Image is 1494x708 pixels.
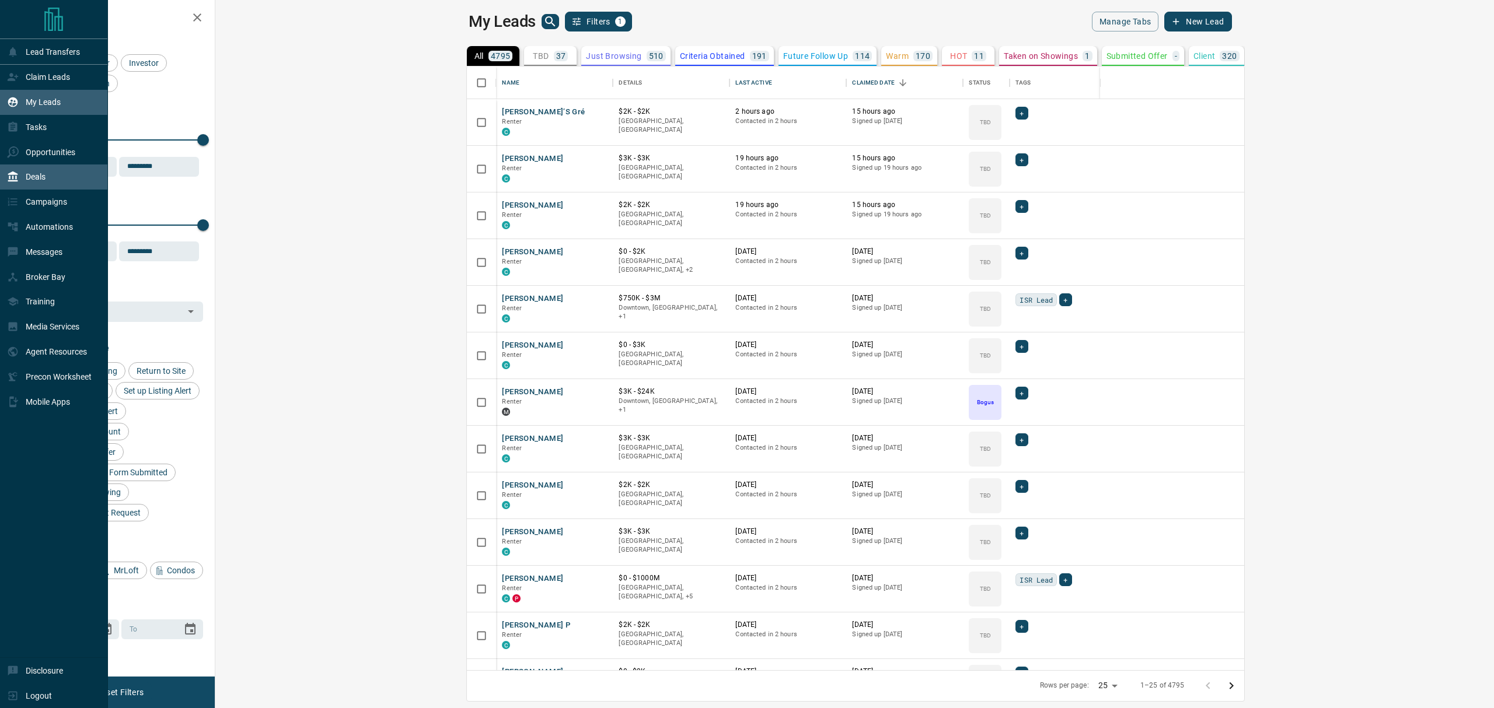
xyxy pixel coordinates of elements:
[1020,621,1024,632] span: +
[37,12,203,26] h2: Filters
[619,257,724,275] p: East End, Toronto
[469,12,536,31] h1: My Leads
[502,361,510,369] div: condos.ca
[950,52,967,60] p: HOT
[735,257,840,266] p: Contacted in 2 hours
[852,667,957,677] p: [DATE]
[735,293,840,303] p: [DATE]
[1140,681,1185,691] p: 1–25 of 4795
[1020,154,1024,166] span: +
[1164,12,1231,31] button: New Lead
[502,164,522,172] span: Renter
[619,107,724,117] p: $2K - $2K
[502,351,522,359] span: Renter
[502,491,522,499] span: Renter
[1085,52,1090,60] p: 1
[735,107,840,117] p: 2 hours ago
[619,200,724,210] p: $2K - $2K
[619,293,724,303] p: $750K - $3M
[1059,573,1071,586] div: +
[619,303,724,321] p: Toronto
[502,444,522,452] span: Renter
[502,538,522,545] span: Renter
[502,398,522,405] span: Renter
[680,52,745,60] p: Criteria Obtained
[980,164,991,173] p: TBD
[619,573,724,583] p: $0 - $1000M
[735,303,840,313] p: Contacted in 2 hours
[735,397,840,406] p: Contacted in 2 hours
[1020,201,1024,212] span: +
[89,682,151,702] button: Reset Filters
[502,258,522,265] span: Renter
[977,398,994,406] p: Bogus
[735,350,840,359] p: Contacted in 2 hours
[852,293,957,303] p: [DATE]
[649,52,664,60] p: 510
[1015,200,1028,213] div: +
[512,594,521,602] div: property.ca
[916,52,930,60] p: 170
[846,66,963,99] div: Claimed Date
[735,340,840,350] p: [DATE]
[852,573,957,583] p: [DATE]
[735,490,840,499] p: Contacted in 2 hours
[852,433,957,443] p: [DATE]
[491,52,511,60] p: 4795
[735,153,840,163] p: 19 hours ago
[502,314,510,323] div: condos.ca
[502,454,510,462] div: condos.ca
[502,340,563,351] button: [PERSON_NAME]
[735,480,840,490] p: [DATE]
[533,52,549,60] p: TBD
[619,527,724,537] p: $3K - $3K
[1015,153,1028,166] div: +
[980,584,991,593] p: TBD
[735,433,840,443] p: [DATE]
[735,527,840,537] p: [DATE]
[980,491,991,500] p: TBD
[163,566,199,575] span: Condos
[619,387,724,397] p: $3K - $24K
[565,12,632,31] button: Filters1
[619,433,724,443] p: $3K - $3K
[502,387,563,398] button: [PERSON_NAME]
[1020,667,1024,679] span: +
[619,117,724,135] p: [GEOGRAPHIC_DATA], [GEOGRAPHIC_DATA]
[1020,107,1024,119] span: +
[1015,247,1028,260] div: +
[1059,293,1071,306] div: +
[1004,52,1078,60] p: Taken on Showings
[502,128,510,136] div: condos.ca
[852,163,957,173] p: Signed up 19 hours ago
[502,631,522,639] span: Renter
[619,443,724,461] p: [GEOGRAPHIC_DATA], [GEOGRAPHIC_DATA]
[179,618,202,641] button: Choose date
[502,408,510,416] div: mrloft.ca
[735,620,840,630] p: [DATE]
[1020,527,1024,539] span: +
[502,620,570,631] button: [PERSON_NAME] P
[502,211,522,219] span: Renter
[1020,341,1024,352] span: +
[852,350,957,359] p: Signed up [DATE]
[852,210,957,219] p: Signed up 19 hours ago
[852,443,957,453] p: Signed up [DATE]
[183,303,199,320] button: Open
[852,620,957,630] p: [DATE]
[980,211,991,220] p: TBD
[852,397,957,406] p: Signed up [DATE]
[974,52,984,60] p: 11
[852,387,957,397] p: [DATE]
[110,566,143,575] span: MrLoft
[1220,674,1243,698] button: Go to next page
[735,117,840,126] p: Contacted in 2 hours
[852,303,957,313] p: Signed up [DATE]
[619,583,724,601] p: East End, Etobicoke, North York, Scarborough, Toronto
[852,480,957,490] p: [DATE]
[735,247,840,257] p: [DATE]
[735,537,840,546] p: Contacted in 2 hours
[502,548,510,556] div: condos.ca
[474,52,484,60] p: All
[1015,527,1028,539] div: +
